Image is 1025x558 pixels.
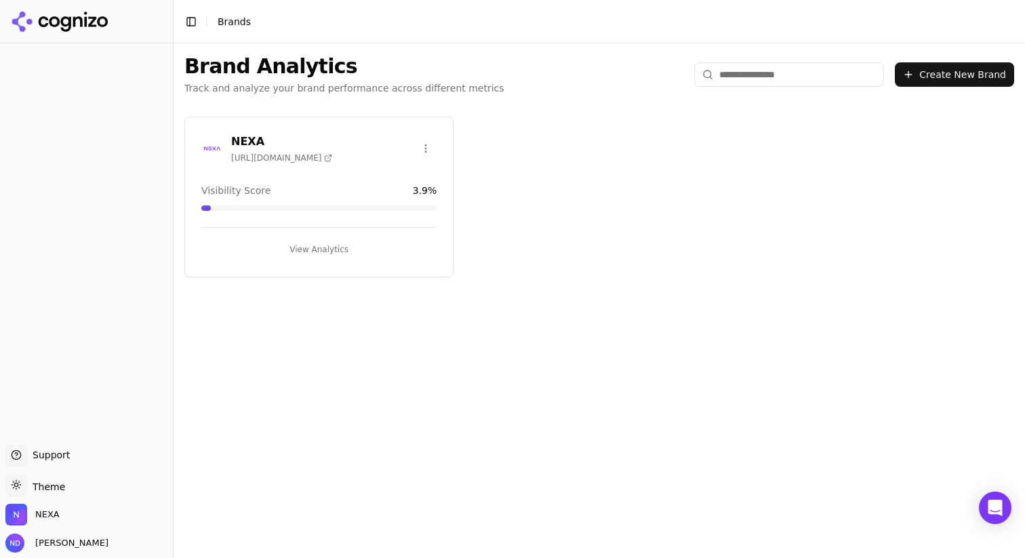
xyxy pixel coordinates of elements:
img: tab_keywords_by_traffic_grey.svg [135,79,146,89]
img: NEXA [5,504,27,525]
span: 3.9 % [413,184,437,197]
span: Theme [27,481,65,492]
img: NEXA [201,138,223,159]
div: Open Intercom Messenger [979,492,1011,524]
div: Domain Overview [52,80,121,89]
img: Nikhil Das [5,534,24,553]
span: [PERSON_NAME] [30,537,108,549]
button: Create New Brand [895,62,1014,87]
button: View Analytics [201,239,437,260]
span: [URL][DOMAIN_NAME] [231,153,332,163]
img: logo_orange.svg [22,22,33,33]
img: tab_domain_overview_orange.svg [37,79,47,89]
img: website_grey.svg [22,35,33,46]
button: Open user button [5,534,108,553]
p: Track and analyze your brand performance across different metrics [184,81,504,95]
div: v 4.0.25 [38,22,66,33]
h1: Brand Analytics [184,54,504,79]
button: Open organization switcher [5,504,60,525]
nav: breadcrumb [218,15,251,28]
div: Keywords by Traffic [150,80,228,89]
span: Support [27,448,70,462]
span: Visibility Score [201,184,270,197]
h3: NEXA [231,134,332,150]
span: Brands [218,16,251,27]
span: NEXA [35,509,60,521]
div: Domain: [URL] [35,35,96,46]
